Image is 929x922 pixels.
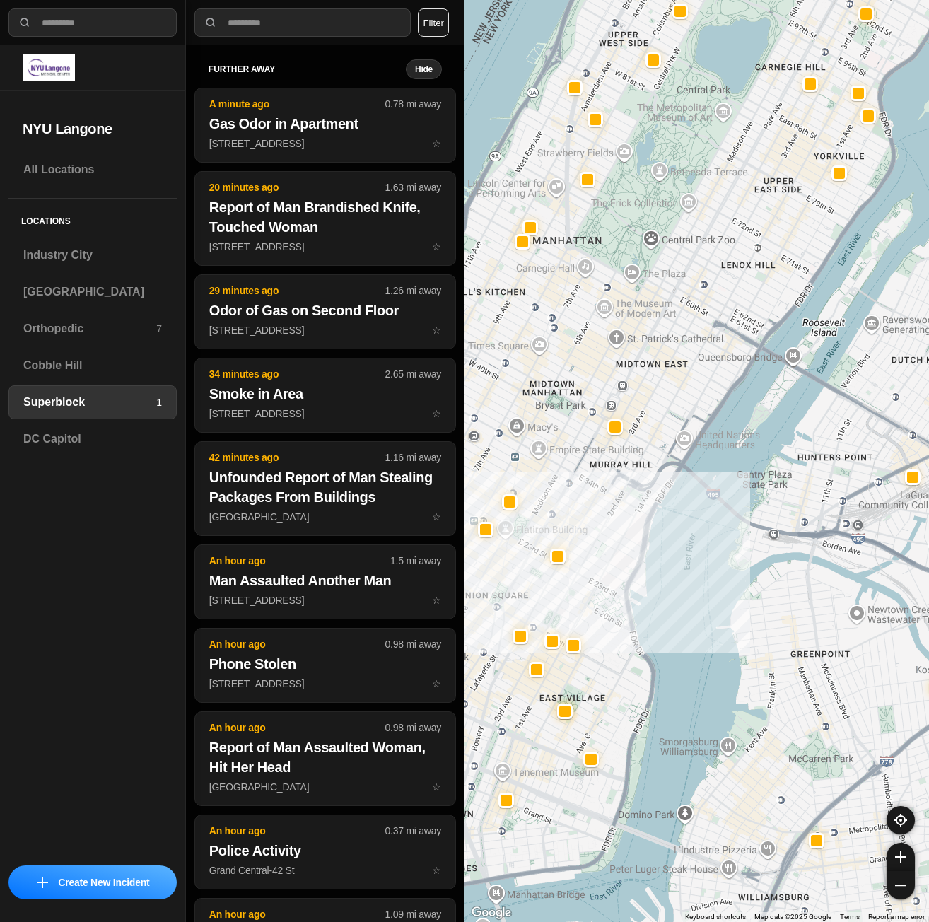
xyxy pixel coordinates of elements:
a: An hour ago0.98 mi awayReport of Man Assaulted Woman, Hit Her Head[GEOGRAPHIC_DATA]star [194,781,456,793]
h2: Unfounded Report of Man Stealing Packages From Buildings [209,467,441,507]
h2: NYU Langone [23,119,163,139]
p: 29 minutes ago [209,284,385,298]
p: 1.5 mi away [390,554,441,568]
p: 1.09 mi away [385,907,441,921]
h2: Phone Stolen [209,654,441,674]
h3: Orthopedic [23,320,156,337]
p: An hour ago [209,824,385,838]
p: Grand Central-42 St [209,863,441,877]
a: 29 minutes ago1.26 mi awayOdor of Gas on Second Floor[STREET_ADDRESS]star [194,324,456,336]
h3: Cobble Hill [23,357,162,374]
p: 2.65 mi away [385,367,441,381]
a: An hour ago1.5 mi awayMan Assaulted Another Man[STREET_ADDRESS]star [194,594,456,606]
button: Filter [418,8,449,37]
a: Open this area in Google Maps (opens a new window) [468,904,515,922]
span: star [432,865,441,876]
button: 34 minutes ago2.65 mi awaySmoke in Area[STREET_ADDRESS]star [194,358,456,433]
p: [GEOGRAPHIC_DATA] [209,780,441,794]
img: search [18,16,32,30]
a: Superblock1 [8,385,177,419]
p: [STREET_ADDRESS] [209,677,441,691]
p: 0.98 mi away [385,637,441,651]
button: recenter [887,806,915,834]
p: 42 minutes ago [209,450,385,465]
p: [STREET_ADDRESS] [209,136,441,151]
p: An hour ago [209,907,385,921]
img: recenter [894,814,907,827]
p: 0.37 mi away [385,824,441,838]
a: Orthopedic7 [8,312,177,346]
img: zoom-in [895,851,906,863]
span: star [432,781,441,793]
button: An hour ago0.98 mi awayReport of Man Assaulted Woman, Hit Her Head[GEOGRAPHIC_DATA]star [194,711,456,806]
button: Keyboard shortcuts [685,912,746,922]
p: An hour ago [209,720,385,735]
p: [GEOGRAPHIC_DATA] [209,510,441,524]
p: An hour ago [209,637,385,651]
img: logo [23,54,75,81]
button: iconCreate New Incident [8,865,177,899]
a: A minute ago0.78 mi awayGas Odor in Apartment[STREET_ADDRESS]star [194,137,456,149]
button: zoom-out [887,871,915,899]
a: 34 minutes ago2.65 mi awaySmoke in Area[STREET_ADDRESS]star [194,407,456,419]
button: zoom-in [887,843,915,871]
img: icon [37,877,48,888]
button: Hide [406,59,442,79]
p: [STREET_ADDRESS] [209,240,441,254]
p: An hour ago [209,554,390,568]
p: 0.78 mi away [385,97,441,111]
h2: Report of Man Assaulted Woman, Hit Her Head [209,737,441,777]
h2: Odor of Gas on Second Floor [209,300,441,320]
p: 1.16 mi away [385,450,441,465]
a: 42 minutes ago1.16 mi awayUnfounded Report of Man Stealing Packages From Buildings[GEOGRAPHIC_DAT... [194,510,456,523]
a: All Locations [8,153,177,187]
a: Industry City [8,238,177,272]
a: Cobble Hill [8,349,177,383]
span: star [432,408,441,419]
p: [STREET_ADDRESS] [209,323,441,337]
button: 42 minutes ago1.16 mi awayUnfounded Report of Man Stealing Packages From Buildings[GEOGRAPHIC_DAT... [194,441,456,536]
a: Report a map error [868,913,925,921]
small: Hide [415,64,433,75]
span: Map data ©2025 Google [754,913,831,921]
button: An hour ago0.37 mi awayPolice ActivityGrand Central-42 Ststar [194,815,456,889]
a: Terms (opens in new tab) [840,913,860,921]
span: star [432,241,441,252]
button: 29 minutes ago1.26 mi awayOdor of Gas on Second Floor[STREET_ADDRESS]star [194,274,456,349]
p: 0.98 mi away [385,720,441,735]
h3: Industry City [23,247,162,264]
a: An hour ago0.98 mi awayPhone Stolen[STREET_ADDRESS]star [194,677,456,689]
a: 20 minutes ago1.63 mi awayReport of Man Brandished Knife, Touched Woman[STREET_ADDRESS]star [194,240,456,252]
p: 20 minutes ago [209,180,385,194]
p: [STREET_ADDRESS] [209,407,441,421]
a: DC Capitol [8,422,177,456]
p: 1.63 mi away [385,180,441,194]
img: search [204,16,218,30]
a: [GEOGRAPHIC_DATA] [8,275,177,309]
h2: Smoke in Area [209,384,441,404]
span: star [432,678,441,689]
span: star [432,595,441,606]
h5: further away [209,64,406,75]
h2: Man Assaulted Another Man [209,571,441,590]
a: An hour ago0.37 mi awayPolice ActivityGrand Central-42 Ststar [194,864,456,876]
h5: Locations [8,199,177,238]
button: A minute ago0.78 mi awayGas Odor in Apartment[STREET_ADDRESS]star [194,88,456,163]
h3: [GEOGRAPHIC_DATA] [23,284,162,300]
h3: All Locations [23,161,162,178]
h3: Superblock [23,394,156,411]
span: star [432,511,441,523]
span: star [432,325,441,336]
span: star [432,138,441,149]
h2: Gas Odor in Apartment [209,114,441,134]
h2: Police Activity [209,841,441,860]
p: 1.26 mi away [385,284,441,298]
button: An hour ago1.5 mi awayMan Assaulted Another Man[STREET_ADDRESS]star [194,544,456,619]
p: Create New Incident [58,875,149,889]
button: An hour ago0.98 mi awayPhone Stolen[STREET_ADDRESS]star [194,628,456,703]
p: 1 [156,395,162,409]
p: [STREET_ADDRESS] [209,593,441,607]
button: 20 minutes ago1.63 mi awayReport of Man Brandished Knife, Touched Woman[STREET_ADDRESS]star [194,171,456,266]
p: A minute ago [209,97,385,111]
